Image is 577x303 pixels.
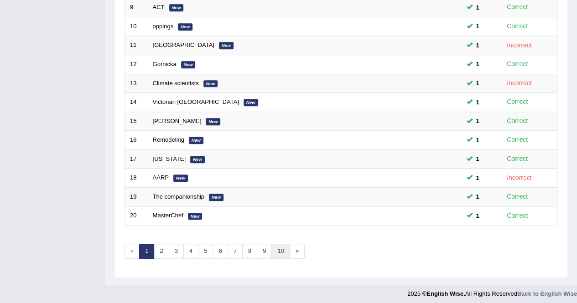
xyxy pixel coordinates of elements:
[169,244,184,259] a: 3
[153,98,239,105] a: Victorian [GEOGRAPHIC_DATA]
[153,118,202,124] a: [PERSON_NAME]
[219,42,234,49] em: New
[473,116,483,126] span: You can still take this question
[473,41,483,50] span: You can still take this question
[473,192,483,201] span: You can still take this question
[473,59,483,69] span: You can still take this question
[153,4,165,10] a: ACT
[125,93,148,112] td: 14
[503,40,535,51] div: Incorrect
[503,211,532,221] div: Correct
[503,2,532,12] div: Correct
[426,290,465,297] strong: English Wise.
[209,194,224,201] em: New
[125,112,148,131] td: 15
[178,23,192,31] em: New
[125,187,148,206] td: 19
[473,78,483,88] span: You can still take this question
[125,169,148,188] td: 18
[153,80,199,87] a: Climate scientists
[503,191,532,202] div: Correct
[473,135,483,145] span: You can still take this question
[473,98,483,107] span: You can still take this question
[213,244,228,259] a: 6
[153,61,177,67] a: Gornicka
[244,99,258,106] em: New
[407,285,577,298] div: 2025 © All Rights Reserved
[154,244,169,259] a: 2
[503,116,532,126] div: Correct
[125,74,148,93] td: 13
[183,244,198,259] a: 4
[503,78,535,88] div: Incorrect
[271,244,290,259] a: 10
[503,134,532,145] div: Correct
[139,244,154,259] a: 1
[503,21,532,31] div: Correct
[517,290,577,297] a: Back to English Wise
[242,244,257,259] a: 8
[473,21,483,31] span: You can still take this question
[153,23,174,30] a: oppings
[503,173,535,183] div: Incorrect
[153,174,169,181] a: AARP
[125,55,148,74] td: 12
[153,155,186,162] a: [US_STATE]
[153,41,214,48] a: [GEOGRAPHIC_DATA]
[503,97,532,107] div: Correct
[125,244,140,259] span: «
[188,213,203,220] em: New
[190,156,205,163] em: New
[125,17,148,36] td: 10
[198,244,213,259] a: 5
[125,36,148,55] td: 11
[173,175,188,182] em: New
[153,212,183,219] a: MasterChef
[503,154,532,164] div: Correct
[189,137,203,144] em: New
[473,211,483,221] span: You can still take this question
[125,149,148,169] td: 17
[257,244,272,259] a: 9
[473,173,483,183] span: You can still take this question
[153,193,204,200] a: The companionship
[290,244,305,259] a: »
[153,136,184,143] a: Remodeling
[181,61,196,68] em: New
[503,59,532,69] div: Correct
[125,131,148,150] td: 16
[228,244,243,259] a: 7
[125,206,148,226] td: 20
[206,118,220,125] em: New
[473,154,483,164] span: You can still take this question
[473,3,483,12] span: You can still take this question
[169,4,184,11] em: New
[203,80,218,87] em: New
